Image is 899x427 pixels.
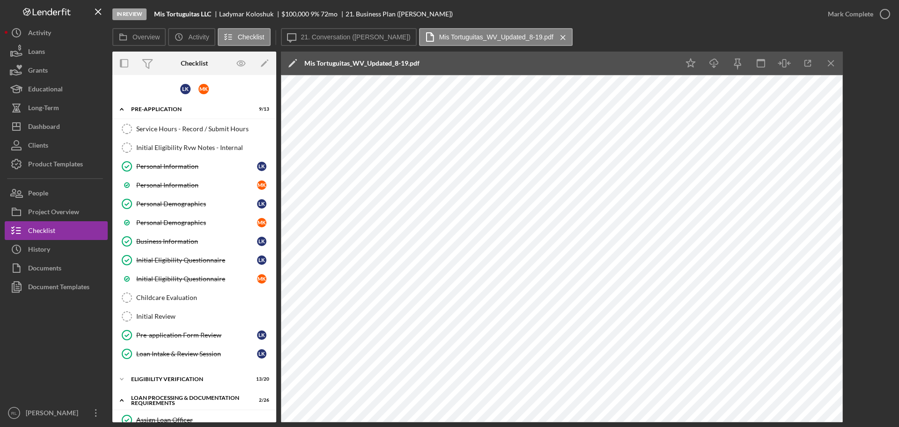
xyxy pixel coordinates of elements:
[219,10,281,18] div: Ladymar Koloshuk
[136,416,271,424] div: Assign Loan Officer
[117,326,272,345] a: Pre-application Form ReviewLK
[281,28,417,46] button: 21. Conversation ([PERSON_NAME])
[28,155,83,176] div: Product Templates
[281,10,309,18] span: $100,000
[304,60,420,67] div: Mis Tortuguitas_WV_Updated_8-19.pdf
[310,10,319,18] div: 9 %
[11,411,17,416] text: RL
[867,386,890,408] iframe: Intercom live chat
[28,240,50,261] div: History
[133,33,160,41] label: Overview
[5,42,108,61] button: Loans
[5,98,108,117] button: Long-Term
[5,61,108,80] button: Grants
[439,33,553,41] label: Mis Tortuguitas_WV_Updated_8-19.pdf
[5,136,108,155] button: Clients
[168,28,215,46] button: Activity
[218,28,271,46] button: Checklist
[257,162,266,171] div: L K
[199,84,209,94] div: M K
[136,275,257,283] div: Initial Eligibility Questionnaire
[28,202,79,224] div: Project Overview
[136,350,257,358] div: Loan Intake & Review Session
[117,195,272,213] a: Personal DemographicsLK
[5,259,108,277] button: Documents
[257,199,266,209] div: L K
[188,33,209,41] label: Activity
[117,120,272,138] a: Service Hours - Record / Submit Hours
[136,163,257,170] div: Personal Information
[257,237,266,246] div: L K
[136,219,257,226] div: Personal Demographics
[28,184,48,205] div: People
[154,10,211,18] b: Mis Tortuguitas LLC
[257,218,266,227] div: M K
[252,376,269,382] div: 13 / 20
[131,376,246,382] div: Eligibility Verification
[257,255,266,265] div: L K
[28,221,55,242] div: Checklist
[5,155,108,173] button: Product Templates
[136,256,257,264] div: Initial Eligibility Questionnaire
[5,404,108,422] button: RL[PERSON_NAME]
[5,240,108,259] button: History
[257,180,266,190] div: M K
[28,42,45,63] div: Loans
[136,144,271,151] div: Initial Eligibility Rvw Notes - Internal
[5,202,108,221] button: Project Overview
[180,84,191,94] div: L K
[112,28,166,46] button: Overview
[117,251,272,270] a: Initial Eligibility QuestionnaireLK
[5,80,108,98] button: Educational
[117,213,272,232] a: Personal DemographicsMK
[117,138,272,157] a: Initial Eligibility Rvw Notes - Internal
[136,313,271,320] div: Initial Review
[28,117,60,138] div: Dashboard
[28,80,63,101] div: Educational
[28,61,48,82] div: Grants
[301,33,411,41] label: 21. Conversation ([PERSON_NAME])
[5,23,108,42] a: Activity
[252,397,269,403] div: 2 / 26
[28,136,48,157] div: Clients
[238,33,265,41] label: Checklist
[828,5,873,23] div: Mark Complete
[5,221,108,240] button: Checklist
[117,232,272,251] a: Business InformationLK
[28,23,51,45] div: Activity
[136,294,271,301] div: Childcare Evaluation
[181,60,208,67] div: Checklist
[131,395,246,406] div: Loan Processing & Documentation Requirements
[257,349,266,359] div: L K
[117,345,272,363] a: Loan Intake & Review SessionLK
[136,125,271,133] div: Service Hours - Record / Submit Hours
[321,10,338,18] div: 72 mo
[136,200,257,208] div: Personal Demographics
[117,288,272,307] a: Childcare Evaluation
[346,10,453,18] div: 21. Business Plan ([PERSON_NAME])
[5,117,108,136] a: Dashboard
[112,8,147,20] div: In Review
[5,277,108,296] button: Document Templates
[28,98,59,120] div: Long-Term
[252,106,269,112] div: 9 / 13
[257,330,266,340] div: L K
[28,259,61,280] div: Documents
[117,270,272,288] a: Initial Eligibility QuestionnaireMK
[23,404,84,425] div: [PERSON_NAME]
[117,307,272,326] a: Initial Review
[117,157,272,176] a: Personal InformationLK
[419,28,573,46] button: Mis Tortuguitas_WV_Updated_8-19.pdf
[131,106,246,112] div: Pre-Application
